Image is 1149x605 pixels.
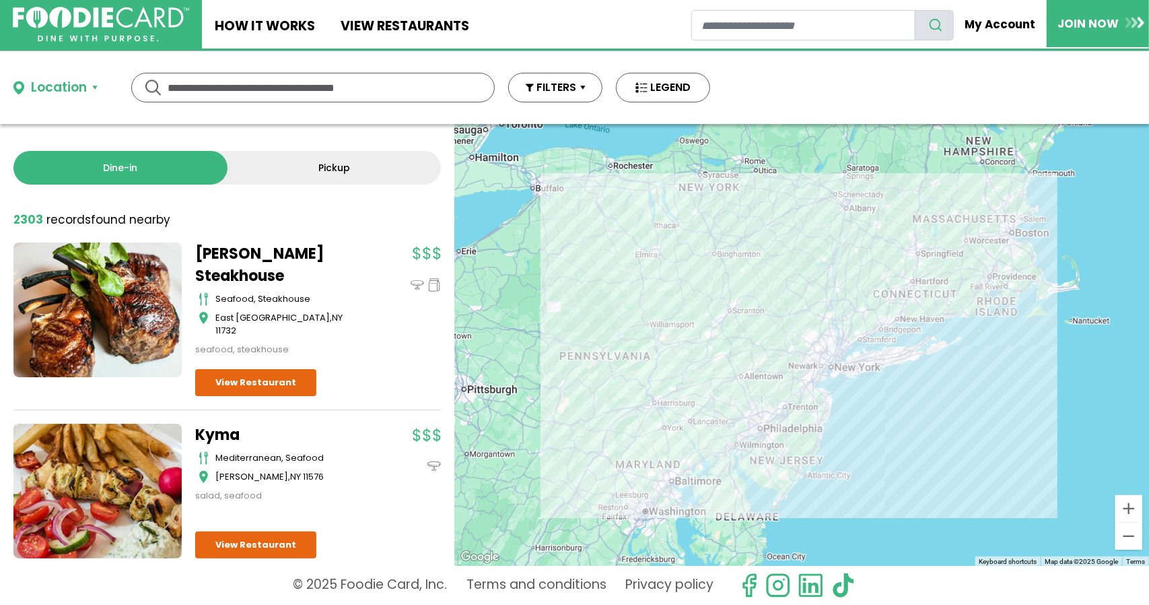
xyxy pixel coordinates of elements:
a: Kyma [195,424,363,446]
a: View Restaurant [195,532,316,559]
span: 11576 [303,470,324,483]
div: salad, seafood [195,489,363,503]
a: Open this area in Google Maps (opens a new window) [458,548,502,566]
span: records [46,212,91,228]
img: dinein_icon.svg [411,278,424,292]
div: found nearby [13,212,170,229]
span: Map data ©2025 Google [1045,558,1118,565]
img: cutlery_icon.svg [199,292,209,306]
button: Location [13,78,98,98]
a: [PERSON_NAME] Steakhouse [195,243,363,287]
button: Zoom in [1115,495,1142,522]
span: 11732 [215,324,236,337]
span: East [GEOGRAPHIC_DATA] [215,311,330,324]
img: FoodieCard; Eat, Drink, Save, Donate [13,7,189,42]
img: linkedin.svg [798,573,823,598]
button: Zoom out [1115,523,1142,550]
div: , [215,470,363,484]
button: FILTERS [508,73,602,102]
p: © 2025 Foodie Card, Inc. [293,573,447,598]
div: , [215,311,363,338]
img: Google [458,548,502,566]
svg: check us out on facebook [736,573,762,598]
a: Dine-in [13,151,228,185]
span: NY [332,311,343,324]
a: Privacy policy [626,573,714,598]
div: seafood, steakhouse [195,343,363,356]
a: View Restaurant [195,369,316,396]
a: Terms [1126,558,1145,565]
img: map_icon.svg [199,311,209,325]
img: cutlery_icon.svg [199,451,209,465]
img: tiktok.svg [831,573,856,598]
div: seafood, steakhouse [215,292,363,306]
div: Location [31,78,87,98]
img: dinein_icon.svg [427,459,441,473]
div: mediterranean, seafood [215,451,363,465]
a: My Account [954,9,1047,39]
button: LEGEND [616,73,710,102]
button: Keyboard shortcuts [979,557,1037,567]
img: pickup_icon.svg [427,278,441,292]
img: map_icon.svg [199,470,209,484]
input: restaurant search [691,10,915,40]
button: search [915,10,954,40]
span: [PERSON_NAME] [215,470,288,483]
a: Terms and conditions [466,573,606,598]
strong: 2303 [13,212,43,228]
span: NY [290,470,301,483]
a: Pickup [228,151,442,185]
